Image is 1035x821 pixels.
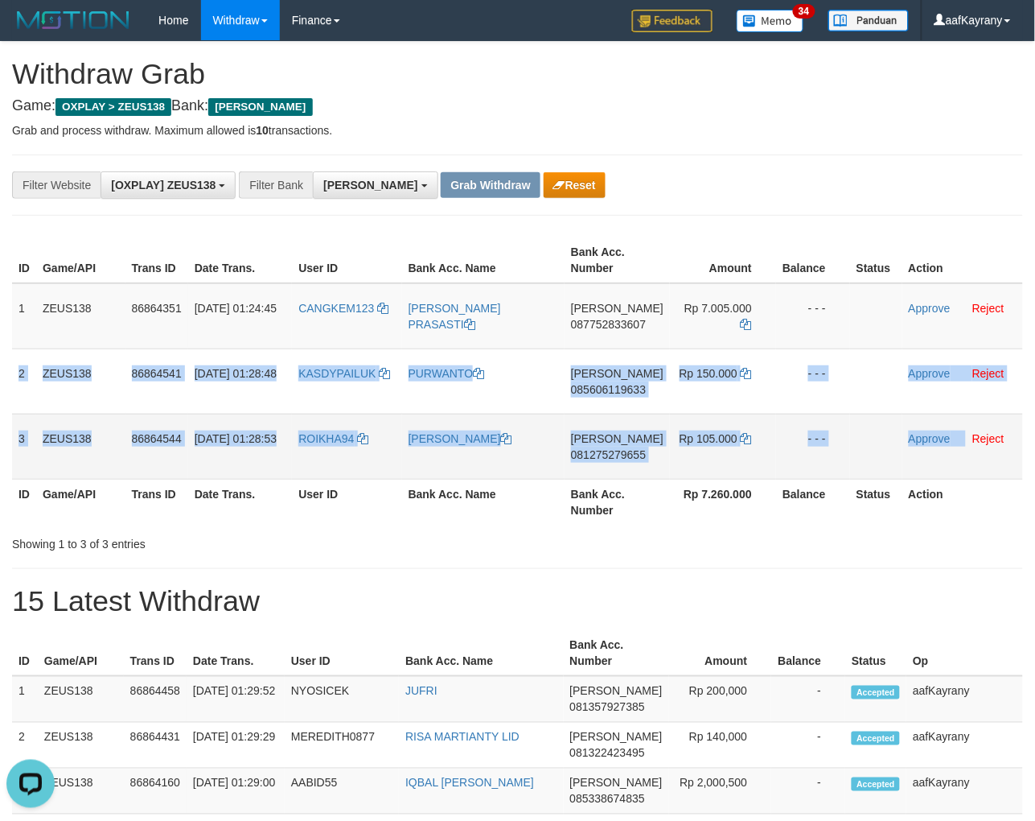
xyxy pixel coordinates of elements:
[852,686,900,699] span: Accepted
[906,676,1023,723] td: aafKayrany
[36,414,125,479] td: ZEUS138
[409,367,485,380] a: PURWANTO
[12,479,36,525] th: ID
[902,237,1023,283] th: Action
[680,367,737,380] span: Rp 150.000
[909,432,951,445] a: Approve
[124,676,187,723] td: 86864458
[737,10,804,32] img: Button%20Memo.svg
[771,630,845,676] th: Balance
[188,237,293,283] th: Date Trans.
[12,122,1023,138] p: Grab and process withdraw. Maximum allowed is transactions.
[776,414,850,479] td: - - -
[132,367,182,380] span: 86864541
[36,283,125,349] td: ZEUS138
[402,237,565,283] th: Bank Acc. Name
[132,302,182,315] span: 86864351
[669,723,772,769] td: Rp 140,000
[125,237,188,283] th: Trans ID
[12,585,1023,617] h1: 15 Latest Withdraw
[12,723,38,769] td: 2
[187,676,285,723] td: [DATE] 01:29:52
[323,179,417,192] span: [PERSON_NAME]
[669,630,772,676] th: Amount
[972,432,1004,445] a: Reject
[571,318,646,331] span: Copy 087752833607 to clipboard
[12,58,1023,90] h1: Withdraw Grab
[564,630,669,676] th: Bank Acc. Number
[909,367,951,380] a: Approve
[298,367,390,380] a: KASDYPAILUK
[405,685,437,698] a: JUFRI
[570,731,663,744] span: [PERSON_NAME]
[776,237,850,283] th: Balance
[906,723,1023,769] td: aafKayrany
[285,630,399,676] th: User ID
[850,479,902,525] th: Status
[771,676,845,723] td: -
[292,479,401,525] th: User ID
[187,723,285,769] td: [DATE] 01:29:29
[570,777,663,790] span: [PERSON_NAME]
[793,4,815,19] span: 34
[124,723,187,769] td: 86864431
[845,630,906,676] th: Status
[669,769,772,815] td: Rp 2,000,500
[972,302,1004,315] a: Reject
[684,302,752,315] span: Rp 7.005.000
[195,432,277,445] span: [DATE] 01:28:53
[771,723,845,769] td: -
[38,630,124,676] th: Game/API
[12,676,38,723] td: 1
[12,8,134,32] img: MOTION_logo.png
[571,302,663,315] span: [PERSON_NAME]
[111,179,216,192] span: [OXPLAY] ZEUS138
[256,124,269,137] strong: 10
[12,237,36,283] th: ID
[402,479,565,525] th: Bank Acc. Name
[632,10,713,32] img: Feedback.jpg
[571,448,646,461] span: Copy 081275279655 to clipboard
[570,685,663,698] span: [PERSON_NAME]
[409,432,512,445] a: [PERSON_NAME]
[972,367,1004,380] a: Reject
[36,349,125,414] td: ZEUS138
[12,630,38,676] th: ID
[285,676,399,723] td: NYOSICEK
[195,302,277,315] span: [DATE] 01:24:45
[12,171,101,199] div: Filter Website
[298,367,376,380] span: KASDYPAILUK
[187,630,285,676] th: Date Trans.
[571,383,646,396] span: Copy 085606119633 to clipboard
[828,10,909,31] img: panduan.png
[239,171,313,199] div: Filter Bank
[909,302,951,315] a: Approve
[405,777,534,790] a: IQBAL [PERSON_NAME]
[670,237,776,283] th: Amount
[680,432,737,445] span: Rp 105.000
[292,237,401,283] th: User ID
[570,747,645,760] span: Copy 081322423495 to clipboard
[195,367,277,380] span: [DATE] 01:28:48
[38,676,124,723] td: ZEUS138
[776,283,850,349] td: - - -
[124,769,187,815] td: 86864160
[132,432,182,445] span: 86864544
[669,676,772,723] td: Rp 200,000
[298,432,368,445] a: ROIKHA94
[55,98,171,116] span: OXPLAY > ZEUS138
[313,171,437,199] button: [PERSON_NAME]
[741,432,752,445] a: Copy 105000 to clipboard
[850,237,902,283] th: Status
[670,479,776,525] th: Rp 7.260.000
[36,479,125,525] th: Game/API
[565,479,670,525] th: Bank Acc. Number
[12,98,1023,114] h4: Game: Bank:
[776,349,850,414] td: - - -
[776,479,850,525] th: Balance
[906,630,1023,676] th: Op
[571,432,663,445] span: [PERSON_NAME]
[12,283,36,349] td: 1
[298,302,388,315] a: CANGKEM123
[902,479,1023,525] th: Action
